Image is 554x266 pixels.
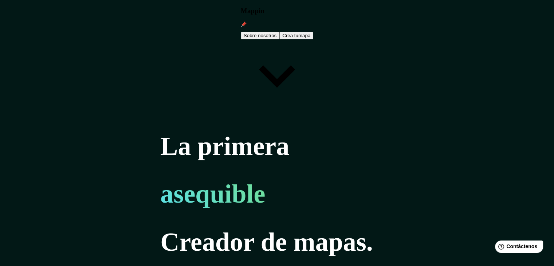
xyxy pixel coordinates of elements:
button: Sobre nosotros [241,32,279,39]
button: Crea tumapa [279,32,313,39]
img: pin de mapeo [241,21,247,27]
font: Mappin [241,7,265,15]
font: mapa [298,33,310,38]
font: Sobre nosotros [244,33,276,38]
font: asequible [160,179,265,208]
font: Crea tu [282,33,298,38]
font: La primera [160,132,289,161]
iframe: Lanzador de widgets de ayuda [489,238,546,258]
font: Creador de mapas. [160,227,373,257]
